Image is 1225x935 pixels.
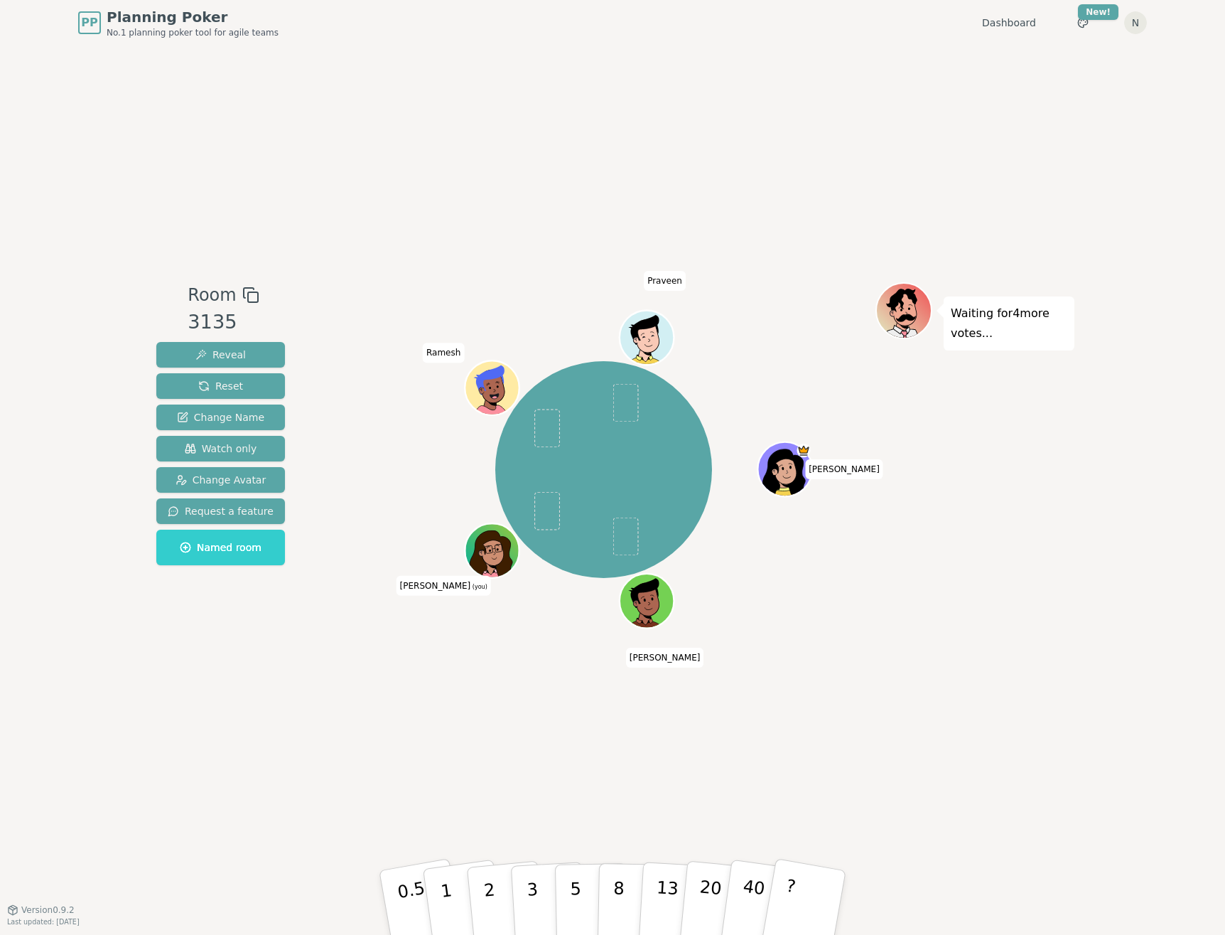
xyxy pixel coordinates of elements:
[156,467,285,493] button: Change Avatar
[644,271,686,291] span: Click to change your name
[195,348,246,362] span: Reveal
[156,436,285,461] button: Watch only
[185,442,257,456] span: Watch only
[156,530,285,565] button: Named room
[470,584,487,590] span: (you)
[797,444,810,457] span: Yasmin is the host
[198,379,243,393] span: Reset
[156,498,285,524] button: Request a feature
[1078,4,1118,20] div: New!
[7,904,75,916] button: Version0.9.2
[466,525,517,577] button: Click to change your avatar
[423,343,464,363] span: Click to change your name
[156,405,285,430] button: Change Name
[78,7,279,38] a: PPPlanning PokerNo.1 planning poker tool for agile teams
[81,14,97,31] span: PP
[168,504,274,518] span: Request a feature
[188,282,236,308] span: Room
[21,904,75,916] span: Version 0.9.2
[396,576,491,596] span: Click to change your name
[1070,10,1096,36] button: New!
[107,7,279,27] span: Planning Poker
[951,304,1067,343] p: Waiting for 4 more votes...
[7,918,80,926] span: Last updated: [DATE]
[107,27,279,38] span: No.1 planning poker tool for agile teams
[177,410,264,424] span: Change Name
[176,473,266,487] span: Change Avatar
[156,342,285,368] button: Reveal
[180,540,261,555] span: Named room
[982,16,1036,30] a: Dashboard
[1124,11,1147,34] button: N
[805,459,883,479] span: Click to change your name
[156,373,285,399] button: Reset
[188,308,259,337] div: 3135
[626,648,704,668] span: Click to change your name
